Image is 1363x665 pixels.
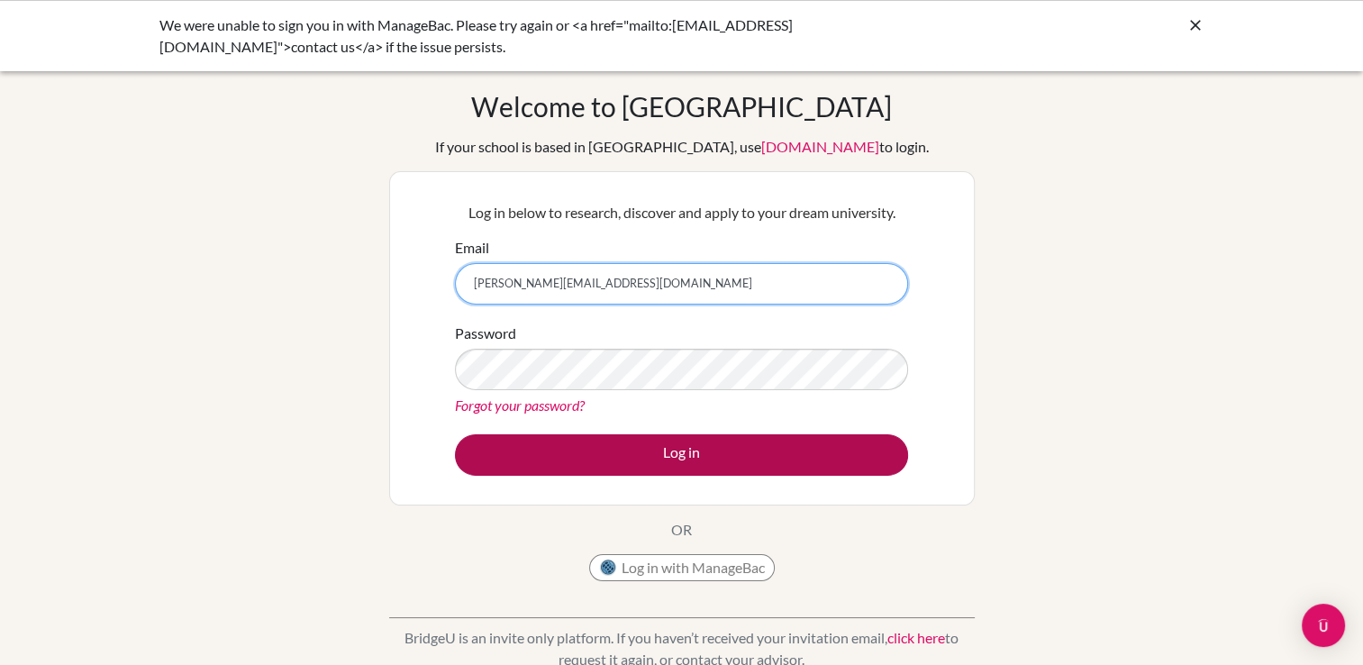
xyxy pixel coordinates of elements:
label: Email [455,237,489,259]
label: Password [455,323,516,344]
div: If your school is based in [GEOGRAPHIC_DATA], use to login. [435,136,929,158]
button: Log in with ManageBac [589,554,775,581]
div: Open Intercom Messenger [1302,604,1345,647]
p: Log in below to research, discover and apply to your dream university. [455,202,908,223]
p: OR [671,519,692,541]
a: click here [887,629,945,646]
h1: Welcome to [GEOGRAPHIC_DATA] [471,90,892,123]
a: Forgot your password? [455,396,585,414]
div: We were unable to sign you in with ManageBac. Please try again or <a href="mailto:[EMAIL_ADDRESS]... [159,14,934,58]
a: [DOMAIN_NAME] [761,138,879,155]
button: Log in [455,434,908,476]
